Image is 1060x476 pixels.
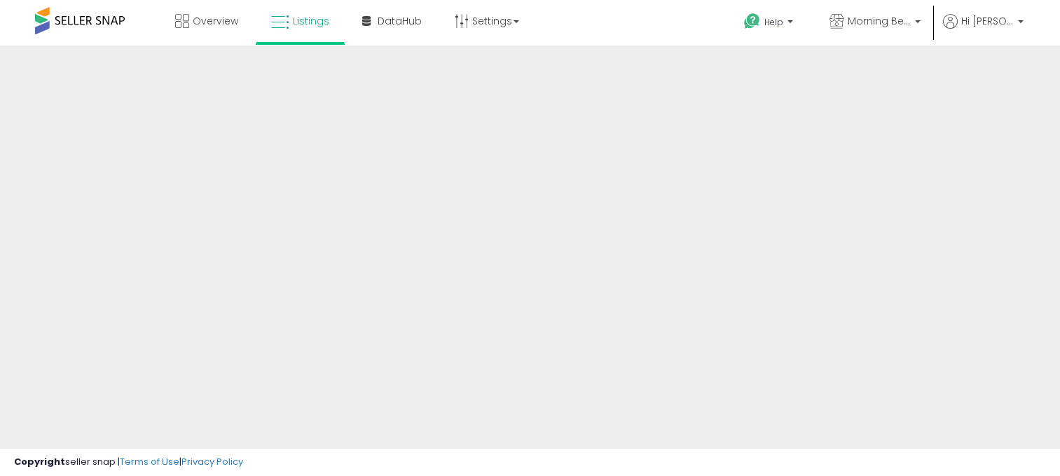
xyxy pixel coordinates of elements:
a: Help [733,2,807,45]
div: seller snap | | [14,456,243,469]
span: Overview [193,14,238,28]
span: Help [764,16,783,28]
span: DataHub [378,14,422,28]
i: Get Help [743,13,761,30]
span: Hi [PERSON_NAME] [961,14,1014,28]
a: Terms of Use [120,455,179,468]
a: Hi [PERSON_NAME] [943,14,1024,45]
span: Morning Beauty [848,14,911,28]
strong: Copyright [14,455,65,468]
span: Listings [293,14,329,28]
a: Privacy Policy [181,455,243,468]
